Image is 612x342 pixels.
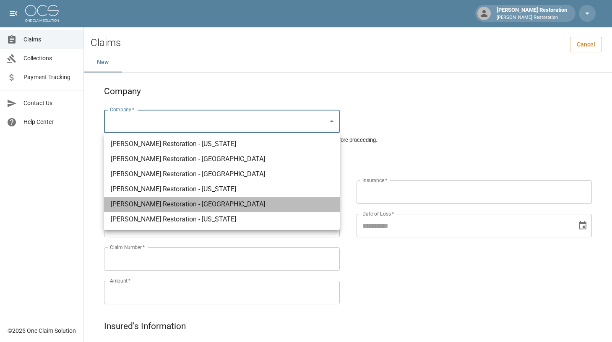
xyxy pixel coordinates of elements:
[104,197,340,212] li: [PERSON_NAME] Restoration - [GEOGRAPHIC_DATA]
[104,167,340,182] li: [PERSON_NAME] Restoration - [GEOGRAPHIC_DATA]
[104,212,340,227] li: [PERSON_NAME] Restoration - [US_STATE]
[104,182,340,197] li: [PERSON_NAME] Restoration - [US_STATE]
[104,136,340,152] li: [PERSON_NAME] Restoration - [US_STATE]
[104,152,340,167] li: [PERSON_NAME] Restoration - [GEOGRAPHIC_DATA]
